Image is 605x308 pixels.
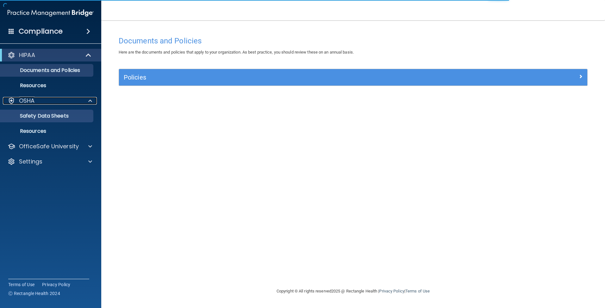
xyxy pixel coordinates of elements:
[19,97,35,105] p: OSHA
[124,74,465,81] h5: Policies
[124,72,583,82] a: Policies
[8,143,92,150] a: OfficeSafe University
[19,51,35,59] p: HIPAA
[4,113,90,119] p: Safety Data Sheets
[42,281,71,288] a: Privacy Policy
[19,143,79,150] p: OfficeSafe University
[8,281,34,288] a: Terms of Use
[8,290,60,297] span: Ⓒ Rectangle Health 2024
[4,67,90,74] p: Documents and Policies
[4,82,90,89] p: Resources
[8,51,92,59] a: HIPAA
[19,158,42,165] p: Settings
[379,289,404,293] a: Privacy Policy
[405,289,430,293] a: Terms of Use
[8,7,94,19] img: PMB logo
[238,281,469,301] div: Copyright © All rights reserved 2025 @ Rectangle Health | |
[8,97,92,105] a: OSHA
[4,128,90,134] p: Resources
[119,37,588,45] h4: Documents and Policies
[8,158,92,165] a: Settings
[119,50,354,55] span: Here are the documents and policies that apply to your organization. As best practice, you should...
[19,27,63,36] h4: Compliance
